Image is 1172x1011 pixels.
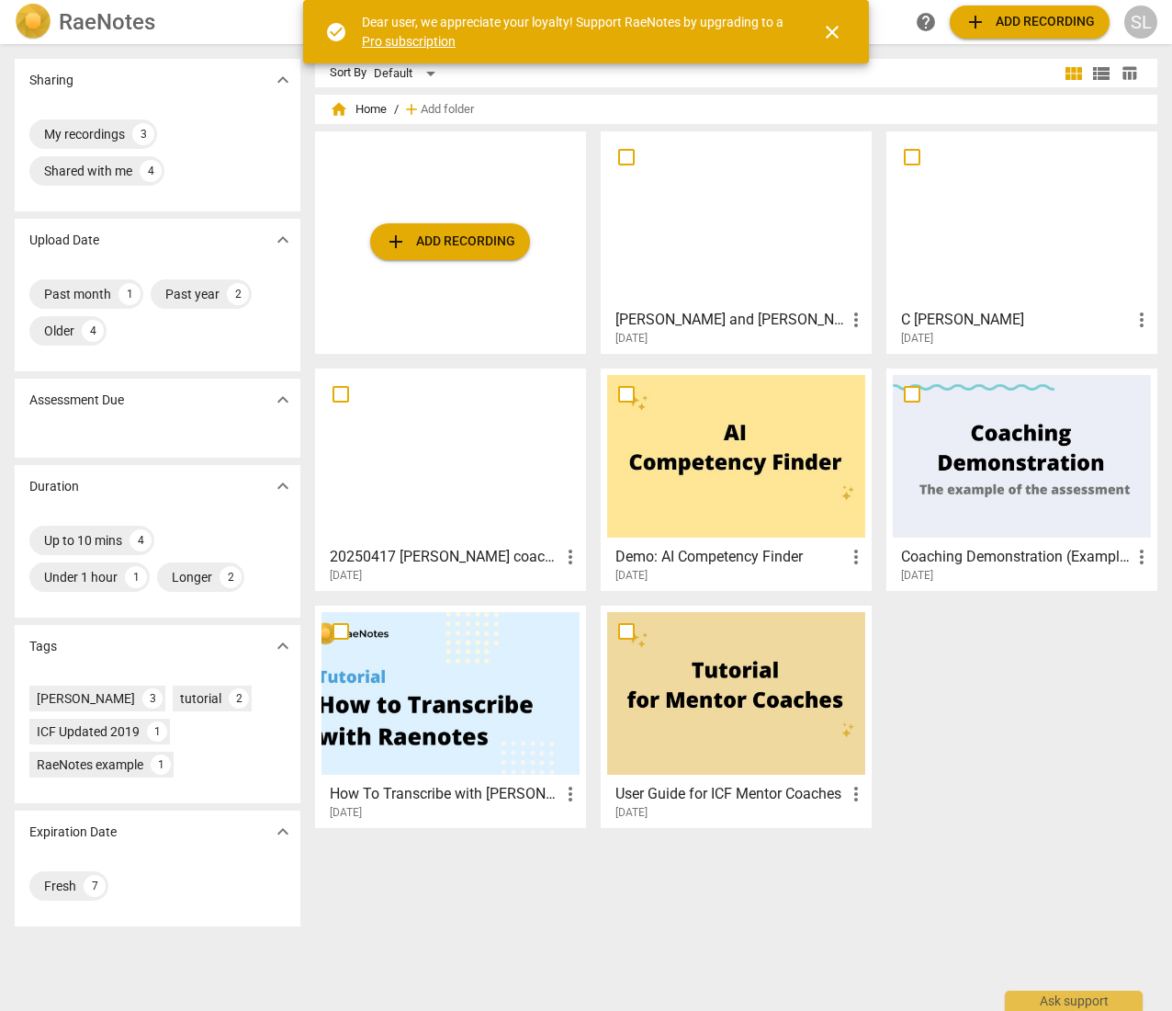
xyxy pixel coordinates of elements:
[37,689,135,708] div: [PERSON_NAME]
[325,21,347,43] span: check_circle
[44,162,132,180] div: Shared with me
[330,568,362,584] span: [DATE]
[269,66,297,94] button: Show more
[330,100,348,119] span: home
[37,755,143,774] div: RaeNotes example
[810,10,854,54] button: Close
[607,138,865,346] a: [PERSON_NAME] and [PERSON_NAME][DATE]
[37,722,140,741] div: ICF Updated 2019
[321,375,580,583] a: 20250417 [PERSON_NAME] coaching MF[DATE]
[330,100,387,119] span: Home
[370,223,530,260] button: Upload
[821,21,843,43] span: close
[165,285,220,303] div: Past year
[845,546,867,568] span: more_vert
[1060,60,1087,87] button: Tile view
[180,689,221,708] div: tutorial
[229,688,249,709] div: 2
[272,389,294,411] span: expand_more
[893,138,1151,346] a: C [PERSON_NAME][DATE]
[559,546,581,568] span: more_vert
[15,4,51,40] img: Logo
[362,34,456,49] a: Pro subscription
[132,123,154,145] div: 3
[82,320,104,342] div: 4
[1005,991,1143,1011] div: Ask support
[130,529,152,551] div: 4
[269,818,297,846] button: Show more
[1124,6,1157,39] button: SL
[330,66,366,80] div: Sort By
[964,11,1095,33] span: Add recording
[321,612,580,820] a: How To Transcribe with [PERSON_NAME][DATE]
[394,103,399,117] span: /
[615,546,845,568] h3: Demo: AI Competency Finder
[901,309,1131,331] h3: C Phillip - Steve
[272,635,294,657] span: expand_more
[44,285,111,303] div: Past month
[118,283,141,305] div: 1
[269,226,297,254] button: Show more
[272,821,294,843] span: expand_more
[607,612,865,820] a: User Guide for ICF Mentor Coaches[DATE]
[84,875,106,897] div: 7
[901,546,1131,568] h3: Coaching Demonstration (Example)
[1087,60,1115,87] button: List view
[147,721,167,742] div: 1
[29,71,73,90] p: Sharing
[330,546,559,568] h3: 20250417 Steve Luhrsen coaching MF
[330,805,362,821] span: [DATE]
[421,103,474,117] span: Add folder
[272,475,294,497] span: expand_more
[1121,64,1138,82] span: table_chart
[142,688,163,709] div: 3
[607,375,865,583] a: Demo: AI Competency Finder[DATE]
[29,231,99,250] p: Upload Date
[44,877,76,895] div: Fresh
[615,309,845,331] h3: Jono Thomsen and Steve Luhrsen
[140,160,162,182] div: 4
[151,755,171,775] div: 1
[15,4,297,40] a: LogoRaeNotes
[29,823,117,842] p: Expiration Date
[615,568,648,584] span: [DATE]
[374,59,442,88] div: Default
[1115,60,1143,87] button: Table view
[272,229,294,251] span: expand_more
[402,100,421,119] span: add
[385,231,515,253] span: Add recording
[615,783,845,805] h3: User Guide for ICF Mentor Coaches
[269,386,297,414] button: Show more
[901,331,933,346] span: [DATE]
[227,283,249,305] div: 2
[964,11,986,33] span: add
[269,632,297,660] button: Show more
[845,309,867,331] span: more_vert
[915,11,937,33] span: help
[615,331,648,346] span: [DATE]
[1063,62,1085,85] span: view_module
[272,69,294,91] span: expand_more
[615,805,648,821] span: [DATE]
[909,6,942,39] a: Help
[29,637,57,656] p: Tags
[44,568,118,586] div: Under 1 hour
[44,531,122,550] div: Up to 10 mins
[950,6,1110,39] button: Upload
[901,568,933,584] span: [DATE]
[269,472,297,500] button: Show more
[29,391,124,410] p: Assessment Due
[220,566,242,588] div: 2
[385,231,407,253] span: add
[44,322,74,340] div: Older
[559,783,581,805] span: more_vert
[172,568,212,586] div: Longer
[1090,62,1112,85] span: view_list
[330,783,559,805] h3: How To Transcribe with RaeNotes
[1131,546,1153,568] span: more_vert
[29,477,79,496] p: Duration
[44,125,125,143] div: My recordings
[59,9,155,35] h2: RaeNotes
[845,783,867,805] span: more_vert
